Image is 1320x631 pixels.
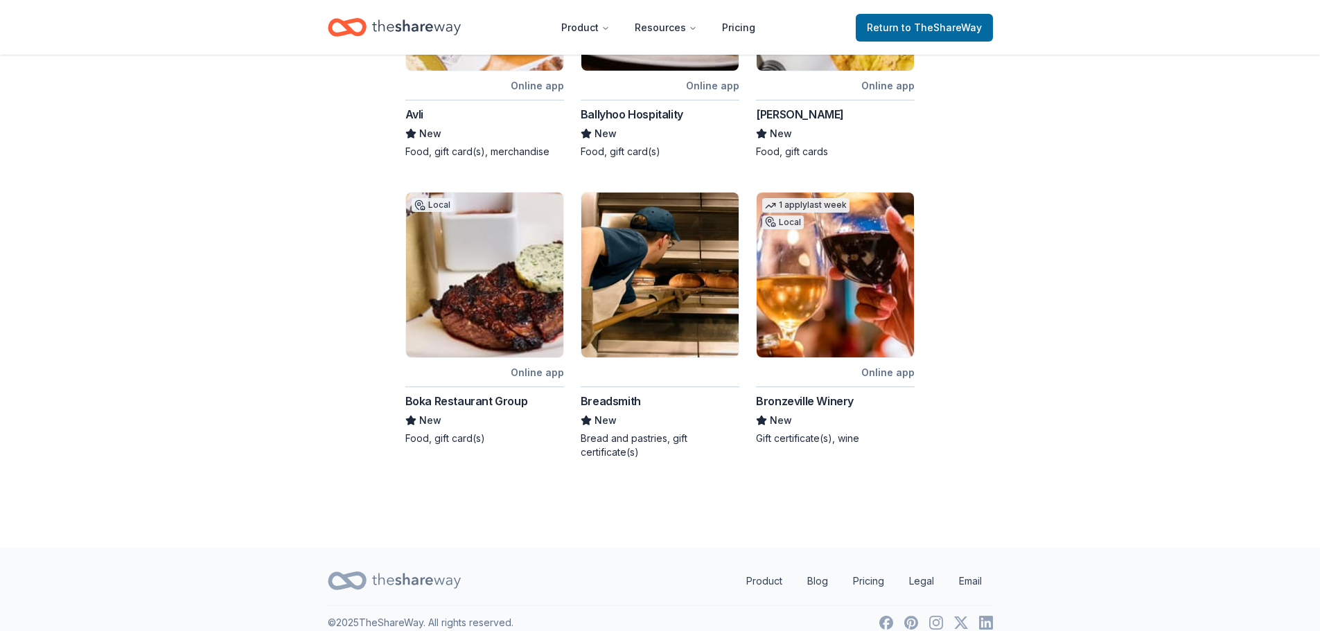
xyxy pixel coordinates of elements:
[856,14,993,42] a: Returnto TheShareWay
[595,412,617,429] span: New
[581,193,739,357] img: Image for Breadsmith
[867,19,982,36] span: Return
[756,192,915,445] a: Image for Bronzeville Winery1 applylast weekLocalOnline appBronzeville WineryNewGift certificate(...
[770,412,792,429] span: New
[511,77,564,94] div: Online app
[595,125,617,142] span: New
[405,192,564,445] a: Image for Boka Restaurant GroupLocalOnline appBoka Restaurant GroupNewFood, gift card(s)
[405,393,528,409] div: Boka Restaurant Group
[757,193,914,357] img: Image for Bronzeville Winery
[735,567,993,595] nav: quick links
[762,198,850,213] div: 1 apply last week
[511,364,564,381] div: Online app
[419,125,441,142] span: New
[948,567,993,595] a: Email
[770,125,792,142] span: New
[406,193,563,357] img: Image for Boka Restaurant Group
[756,432,915,445] div: Gift certificate(s), wine
[581,432,739,459] div: Bread and pastries, gift certificate(s)
[581,393,641,409] div: Breadsmith
[711,14,766,42] a: Pricing
[861,77,915,94] div: Online app
[328,614,513,631] p: © 2025 TheShareWay. All rights reserved.
[419,412,441,429] span: New
[762,215,804,229] div: Local
[581,106,683,123] div: Ballyhoo Hospitality
[581,145,739,159] div: Food, gift card(s)
[898,567,945,595] a: Legal
[842,567,895,595] a: Pricing
[756,106,844,123] div: [PERSON_NAME]
[550,14,621,42] button: Product
[405,145,564,159] div: Food, gift card(s), merchandise
[550,11,766,44] nav: Main
[405,106,423,123] div: Avli
[328,11,461,44] a: Home
[861,364,915,381] div: Online app
[901,21,982,33] span: to TheShareWay
[756,145,915,159] div: Food, gift cards
[686,77,739,94] div: Online app
[581,192,739,459] a: Image for BreadsmithBreadsmithNewBread and pastries, gift certificate(s)
[412,198,453,212] div: Local
[796,567,839,595] a: Blog
[624,14,708,42] button: Resources
[756,393,854,409] div: Bronzeville Winery
[735,567,793,595] a: Product
[405,432,564,445] div: Food, gift card(s)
